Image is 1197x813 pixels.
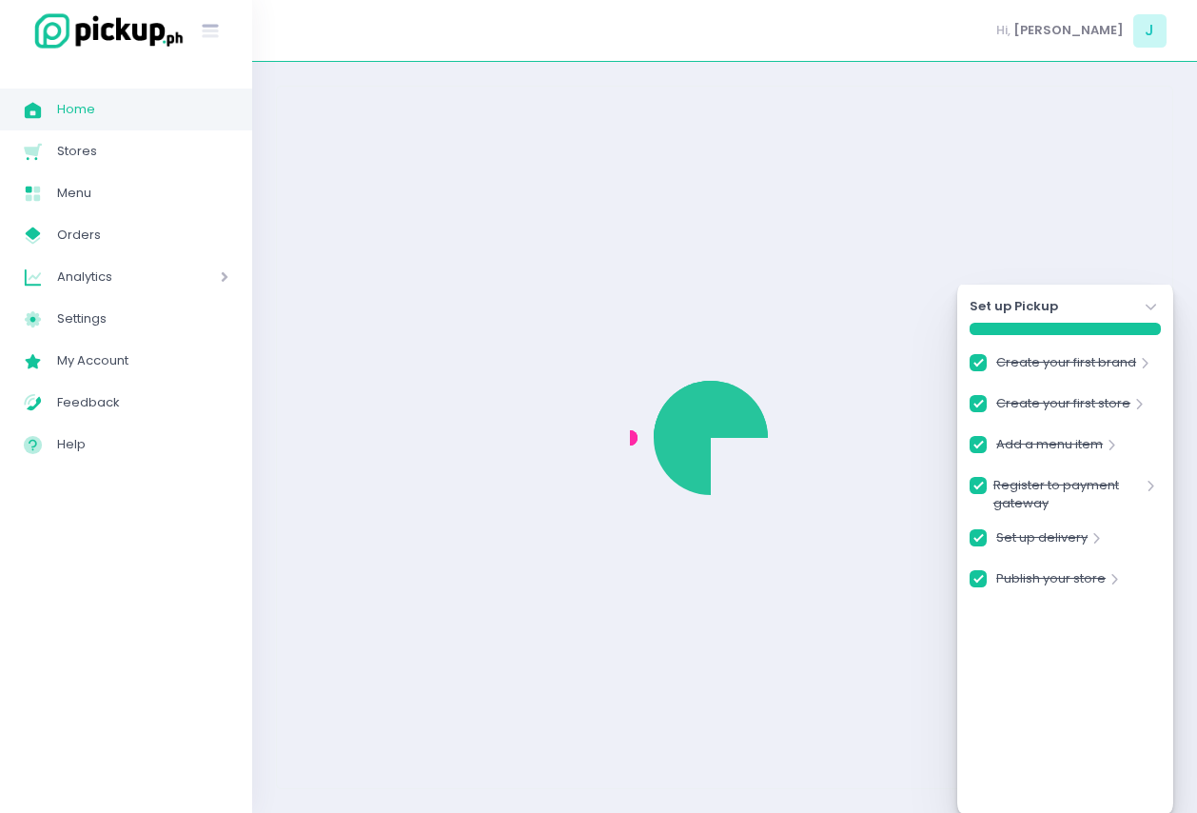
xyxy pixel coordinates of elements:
[1133,14,1167,48] span: J
[57,348,228,373] span: My Account
[57,139,228,164] span: Stores
[996,394,1130,420] a: Create your first store
[24,10,186,51] img: logo
[57,432,228,457] span: Help
[996,528,1088,554] a: Set up delivery
[57,223,228,248] span: Orders
[993,476,1143,513] a: Register to payment gateway
[57,181,228,206] span: Menu
[996,569,1106,595] a: Publish your store
[996,353,1136,379] a: Create your first brand
[996,21,1011,40] span: Hi,
[57,390,228,415] span: Feedback
[1013,21,1124,40] span: [PERSON_NAME]
[970,297,1058,316] strong: Set up Pickup
[996,435,1103,461] a: Add a menu item
[57,307,228,331] span: Settings
[57,265,167,289] span: Analytics
[57,97,228,122] span: Home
